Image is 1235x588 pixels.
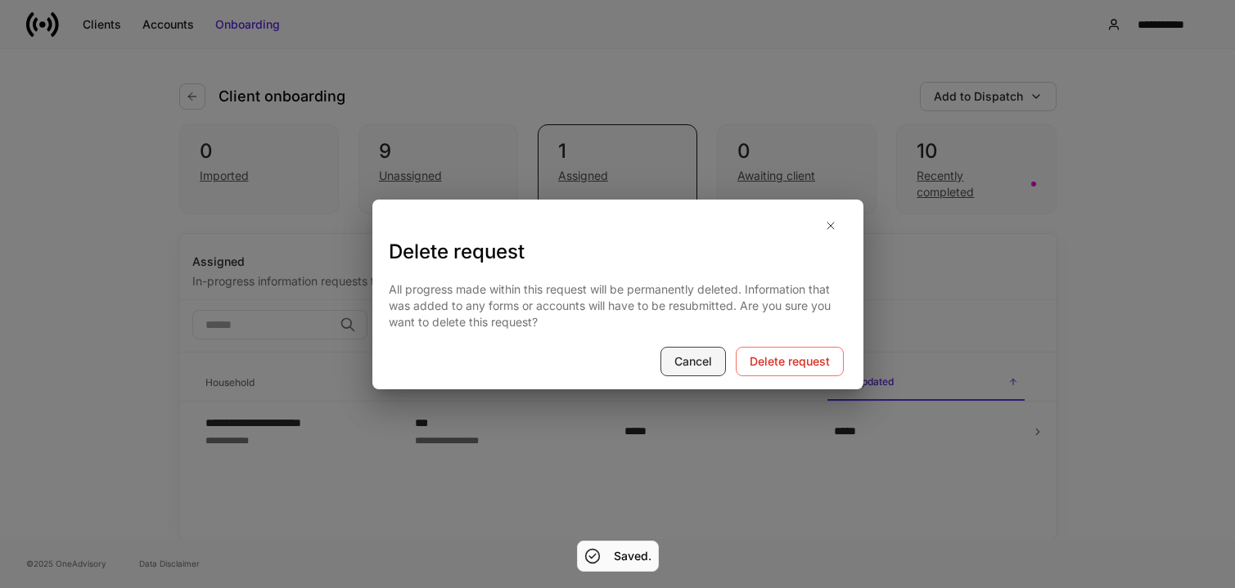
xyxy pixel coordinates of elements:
[660,347,726,376] button: Cancel
[674,353,712,370] div: Cancel
[389,239,847,265] h3: Delete request
[750,353,830,370] div: Delete request
[736,347,844,376] button: Delete request
[614,548,651,564] h5: Saved.
[389,281,847,330] p: All progress made within this request will be permanently deleted. Information that was added to ...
